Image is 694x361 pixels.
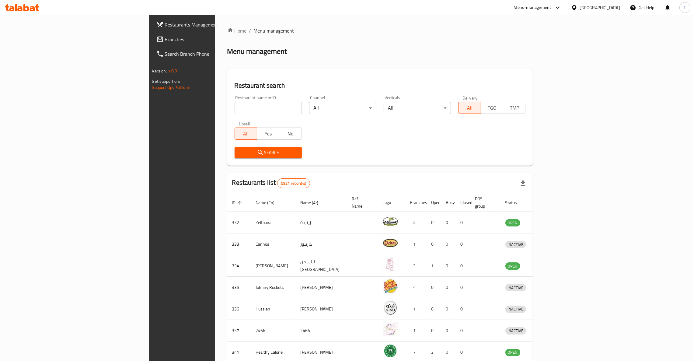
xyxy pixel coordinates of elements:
span: Name (Ar) [301,199,326,206]
td: 0 [456,255,470,277]
a: Restaurants Management [152,17,265,32]
span: OPEN [505,263,520,270]
div: Export file [516,176,530,191]
button: No [279,128,302,140]
span: TGO [483,103,501,112]
span: Yes [260,129,277,138]
button: TGO [481,102,503,114]
td: 0 [427,320,441,342]
td: ليلى من [GEOGRAPHIC_DATA] [296,255,347,277]
span: 1.0.0 [168,67,177,75]
img: Carinos [383,235,398,251]
span: INACTIVE [505,327,526,334]
td: 0 [427,298,441,320]
img: Hussien [383,300,398,315]
span: All [237,129,255,138]
span: TMP [506,103,523,112]
div: OPEN [505,262,520,270]
td: 0 [441,320,456,342]
td: 0 [427,212,441,233]
button: All [235,128,257,140]
th: Open [427,193,441,212]
button: TMP [503,102,525,114]
th: Busy [441,193,456,212]
span: Search Branch Phone [165,50,260,58]
span: Status [505,199,525,206]
nav: breadcrumb [227,27,533,34]
td: 0 [456,212,470,233]
span: Restaurants Management [165,21,260,28]
span: No [282,129,299,138]
span: Name (En) [256,199,283,206]
td: Carinos [251,233,296,255]
img: Leila Min Lebnan [383,257,398,272]
td: 0 [427,277,441,298]
span: Version: [152,67,167,75]
td: 0 [456,233,470,255]
div: Menu-management [514,4,551,11]
td: 2466 [296,320,347,342]
span: T [684,4,686,11]
td: 0 [441,298,456,320]
td: [PERSON_NAME] [251,255,296,277]
div: INACTIVE [505,306,526,313]
td: 4 [405,277,427,298]
td: 1 [427,255,441,277]
td: 1 [405,298,427,320]
td: 4 [405,212,427,233]
span: INACTIVE [505,241,526,248]
button: All [458,102,481,114]
span: 5921 record(s) [277,180,310,186]
span: Get support on: [152,77,180,85]
span: Ref. Name [352,195,371,210]
span: Menu management [254,27,294,34]
img: 2466 [383,322,398,337]
span: Search [239,149,297,156]
div: All [384,102,451,114]
td: 0 [456,298,470,320]
th: Logo [378,193,405,212]
h2: Restaurant search [235,81,526,90]
td: كارينوز [296,233,347,255]
th: Closed [456,193,470,212]
a: Branches [152,32,265,47]
div: Total records count [277,178,310,188]
label: Delivery [462,96,478,100]
td: 0 [427,233,441,255]
div: All [309,102,376,114]
td: 0 [441,212,456,233]
td: 2466 [251,320,296,342]
span: OPEN [505,349,520,356]
div: [GEOGRAPHIC_DATA] [580,4,620,11]
td: 0 [441,233,456,255]
h2: Restaurants list [232,178,310,188]
img: Zeitouna [383,214,398,229]
a: Support.OpsPlatform [152,83,191,91]
td: [PERSON_NAME] [296,277,347,298]
button: Search [235,147,302,158]
td: Johnny Rockets [251,277,296,298]
span: All [461,103,478,112]
span: POS group [475,195,493,210]
td: [PERSON_NAME] [296,298,347,320]
td: 0 [441,277,456,298]
td: 0 [441,255,456,277]
td: زيتونة [296,212,347,233]
span: Branches [165,36,260,43]
input: Search for restaurant name or ID.. [235,102,302,114]
td: Zeitouna [251,212,296,233]
span: OPEN [505,219,520,226]
h2: Menu management [227,47,287,56]
td: 1 [405,320,427,342]
a: Search Branch Phone [152,47,265,61]
td: 0 [456,320,470,342]
span: ID [232,199,244,206]
label: Upsell [239,121,250,126]
span: INACTIVE [505,284,526,291]
th: Branches [405,193,427,212]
